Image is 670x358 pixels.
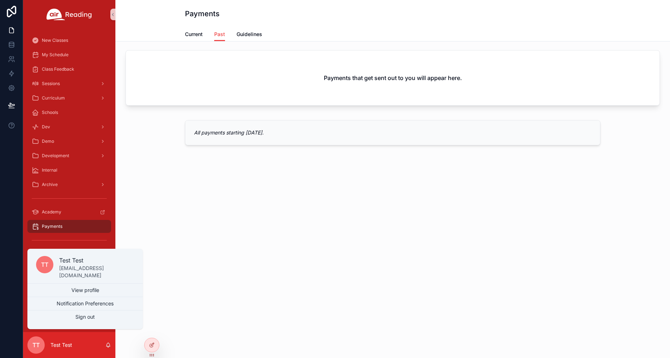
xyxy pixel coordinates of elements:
a: Guidelines [237,28,262,42]
a: Schools [27,106,111,119]
span: Curriculum [42,95,65,101]
span: Archive [42,182,58,187]
div: scrollable content [23,29,115,332]
a: Academy [27,205,111,218]
a: Account [27,247,111,260]
span: Sessions [42,81,60,87]
em: All payments starting [DATE]. [194,129,264,136]
a: Class Feedback [27,63,111,76]
a: Dev [27,120,111,133]
span: Demo [42,138,54,144]
span: Guidelines [237,31,262,38]
span: Development [42,153,69,159]
button: Sign out [27,310,143,323]
p: Test Test [59,256,134,265]
button: Notification Preferences [27,297,143,310]
a: View profile [27,284,143,297]
a: Payments [27,220,111,233]
span: Dev [42,124,50,130]
a: New Classes [27,34,111,47]
a: Development [27,149,111,162]
span: Academy [42,209,61,215]
a: Sessions [27,77,111,90]
span: Internal [42,167,57,173]
a: My Schedule [27,48,111,61]
span: Current [185,31,203,38]
h2: Payments that get sent out to you will appear here. [324,74,462,82]
p: Test Test [50,341,72,349]
img: App logo [47,9,92,20]
span: TT [41,260,48,269]
span: Past [214,31,225,38]
a: Demo [27,135,111,148]
span: Schools [42,110,58,115]
a: Internal [27,164,111,177]
span: Payments [42,224,62,229]
span: My Schedule [42,52,69,58]
a: Archive [27,178,111,191]
span: TT [32,341,40,349]
a: Curriculum [27,92,111,105]
a: Current [185,28,203,42]
a: Past [214,28,225,41]
p: [EMAIL_ADDRESS][DOMAIN_NAME] [59,265,134,279]
h1: Payments [185,9,220,19]
span: New Classes [42,37,68,43]
span: Class Feedback [42,66,74,72]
